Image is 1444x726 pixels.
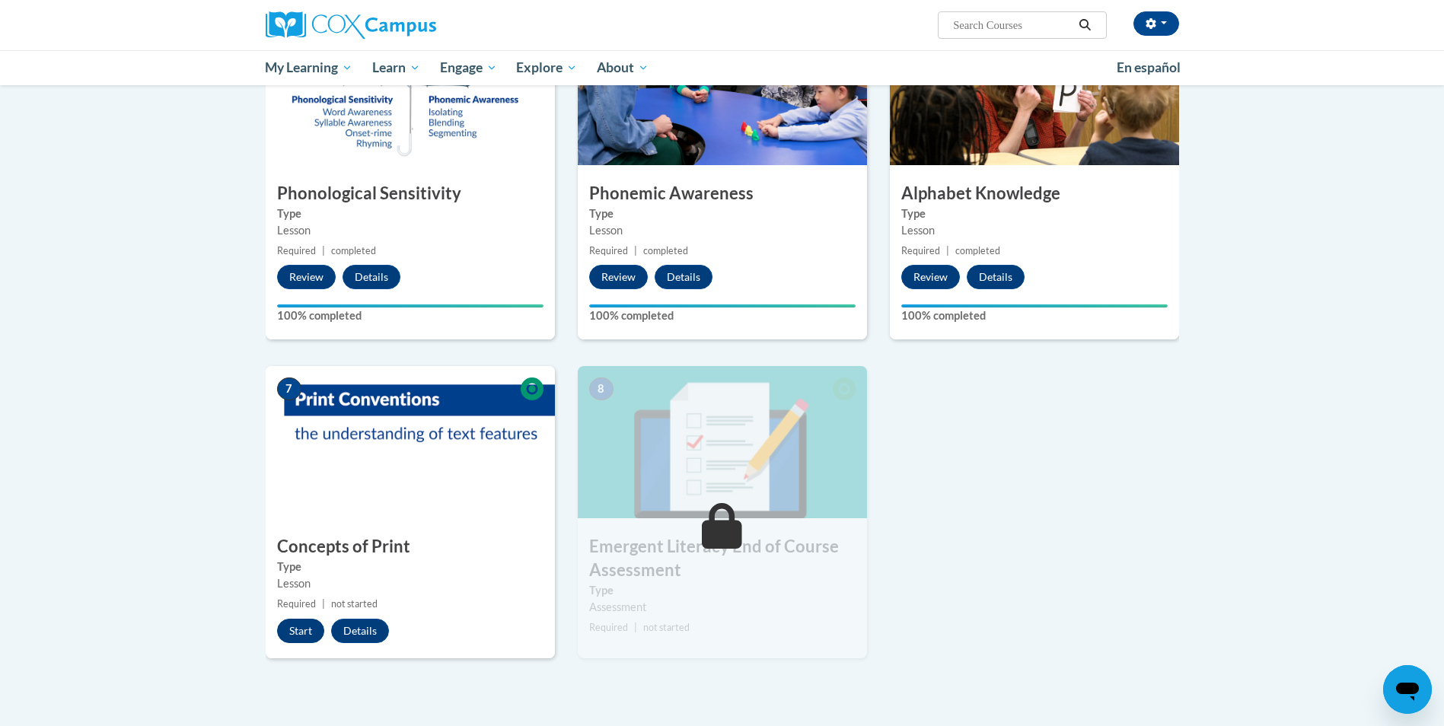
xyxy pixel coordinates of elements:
span: 7 [277,377,301,400]
div: Main menu [243,50,1202,85]
div: Your progress [901,304,1168,307]
a: En español [1107,52,1191,84]
img: Cox Campus [266,11,436,39]
iframe: Button to launch messaging window [1383,665,1432,714]
div: Lesson [589,222,856,239]
button: Review [277,265,336,289]
span: 8 [589,377,614,400]
div: Assessment [589,599,856,616]
span: not started [331,598,378,610]
button: Start [277,619,324,643]
label: Type [589,205,856,222]
label: 100% completed [589,307,856,324]
button: Details [343,265,400,289]
img: Course Image [266,13,555,165]
span: Required [277,245,316,256]
h3: Concepts of Print [266,535,555,559]
label: 100% completed [901,307,1168,324]
span: | [322,245,325,256]
label: 100% completed [277,307,543,324]
label: Type [277,205,543,222]
div: Lesson [277,222,543,239]
span: Required [589,622,628,633]
span: Required [901,245,940,256]
a: Cox Campus [266,11,555,39]
h3: Phonological Sensitivity [266,182,555,205]
a: Engage [430,50,507,85]
button: Review [901,265,960,289]
div: Your progress [277,304,543,307]
span: completed [643,245,688,256]
label: Type [901,205,1168,222]
div: Lesson [277,575,543,592]
label: Type [277,559,543,575]
a: About [587,50,658,85]
span: not started [643,622,690,633]
span: About [597,59,649,77]
a: Learn [362,50,430,85]
span: completed [331,245,376,256]
h3: Alphabet Knowledge [890,182,1179,205]
span: Explore [516,59,577,77]
input: Search Courses [952,16,1073,34]
span: Learn [372,59,420,77]
img: Course Image [266,366,555,518]
h3: Phonemic Awareness [578,182,867,205]
img: Course Image [578,13,867,165]
button: Account Settings [1133,11,1179,36]
div: Your progress [589,304,856,307]
h3: Emergent Literacy End of Course Assessment [578,535,867,582]
span: | [634,622,637,633]
button: Details [655,265,712,289]
button: Search [1073,16,1096,34]
span: completed [955,245,1000,256]
button: Review [589,265,648,289]
span: Required [277,598,316,610]
span: My Learning [265,59,352,77]
span: | [634,245,637,256]
label: Type [589,582,856,599]
span: En español [1117,59,1181,75]
div: Lesson [901,222,1168,239]
button: Details [967,265,1025,289]
a: Explore [506,50,587,85]
span: | [946,245,949,256]
img: Course Image [578,366,867,518]
a: My Learning [256,50,363,85]
span: | [322,598,325,610]
button: Details [331,619,389,643]
img: Course Image [890,13,1179,165]
span: Required [589,245,628,256]
span: Engage [440,59,497,77]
